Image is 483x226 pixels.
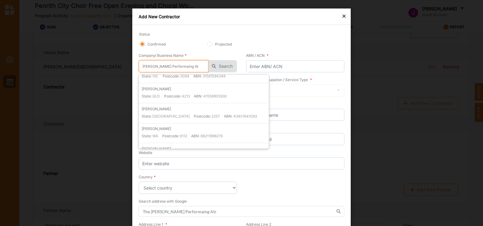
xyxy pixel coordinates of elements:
[163,74,180,79] label: Postcode:
[139,174,156,180] label: Country
[142,126,171,131] label: [PERSON_NAME]
[139,60,208,72] input: Search
[194,114,211,119] label: Postcode:
[164,94,181,99] label: Postcode:
[152,74,158,79] label: VIC
[139,32,275,37] label: Status
[246,53,269,58] div: ABN / ACN
[203,74,225,79] label: 31561594348
[191,133,200,139] label: ABN:
[142,133,152,139] label: State:
[142,106,171,111] label: [PERSON_NAME]
[193,74,202,79] label: ABN:
[142,94,152,99] label: State:
[246,109,344,121] input: Enter surname
[246,133,344,145] input: Enter email
[208,60,237,72] button: Search
[152,114,190,119] label: [GEOGRAPHIC_DATA]
[139,53,187,58] label: Company/ Business Name
[246,77,312,82] label: ANZSCO Occupation / Service Type
[182,94,190,99] label: 4213
[142,114,152,119] label: State:
[139,199,187,204] label: Search address with Google
[201,133,223,139] label: 68211998276
[246,60,344,72] input: Enter ABN/ ACN
[138,206,344,217] input: Enter a location
[142,86,171,91] label: [PERSON_NAME]
[139,157,344,169] input: Enter website
[233,114,257,119] label: 43401641083
[180,74,189,79] label: 3064
[203,94,227,99] label: 41556905930
[211,114,220,119] label: 2257
[152,94,160,99] label: QLD
[342,12,346,19] div: ×
[224,114,232,119] label: ABN:
[152,133,158,139] label: WA
[139,150,152,155] label: Website
[147,42,166,47] label: Confirmed
[194,94,202,99] label: ABN:
[162,133,179,139] label: Postcode:
[142,74,152,79] label: State:
[180,133,187,139] label: 6112
[215,42,232,47] label: Projected
[142,146,171,151] label: [PERSON_NAME]
[132,9,351,25] div: Add New Contractor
